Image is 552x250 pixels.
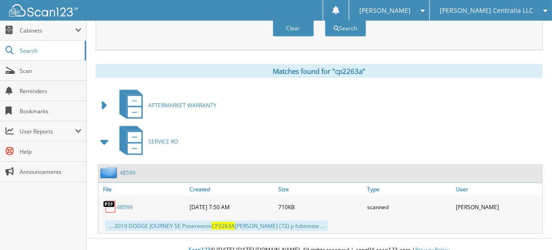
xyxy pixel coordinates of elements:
div: ... 2019 DODGE JOURNEY SE Posereoros [PERSON_NAME] (72) p fubtonize ... [105,221,328,231]
span: Reminders [20,87,81,95]
img: scan123-logo-white.svg [9,4,78,17]
a: User [454,183,542,195]
span: Cabinets [20,27,75,34]
span: Announcements [20,168,81,176]
a: Size [276,183,365,195]
img: PDF.png [103,200,117,214]
div: scanned [365,198,454,216]
a: 48599 [117,203,133,211]
span: SERVICE RO [148,138,178,145]
a: SERVICE RO [114,123,178,160]
img: folder2.png [100,167,119,178]
span: Scan [20,67,81,75]
span: [PERSON_NAME] Centralia LLC [440,8,533,13]
button: Clear [273,20,314,37]
button: Search [325,20,366,37]
a: AFTERMARKET WARRANTY [114,87,216,123]
span: Bookmarks [20,107,81,115]
div: 710KB [276,198,365,216]
a: Type [365,183,454,195]
a: File [98,183,187,195]
a: 48599 [119,169,135,177]
span: Search [20,47,80,55]
div: [PERSON_NAME] [454,198,542,216]
span: User Reports [20,128,75,135]
div: [DATE] 7:50 AM [187,198,276,216]
div: Matches found for "cp2263a" [96,64,543,78]
span: CP2263A [211,222,235,230]
span: [PERSON_NAME] [359,8,411,13]
span: Help [20,148,81,156]
a: Created [187,183,276,195]
span: AFTERMARKET WARRANTY [148,101,216,109]
iframe: Chat Widget [506,206,552,250]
